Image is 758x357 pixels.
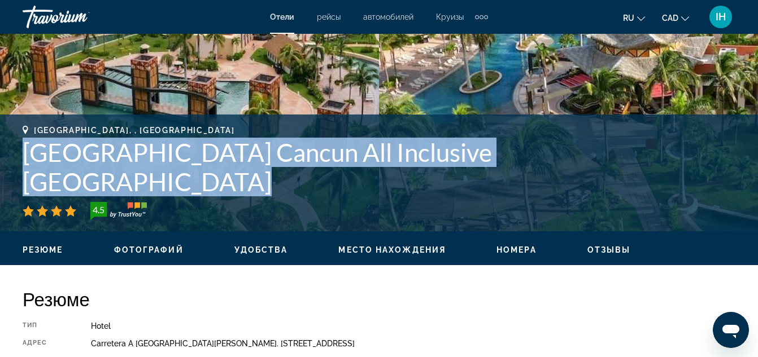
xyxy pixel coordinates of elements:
[114,245,184,254] span: Фотографий
[338,245,446,255] button: Место нахождения
[716,11,726,23] span: IH
[436,12,464,21] a: Круизы
[363,12,413,21] a: автомобилей
[713,312,749,348] iframe: Кнопка для запуску вікна повідомлень
[234,245,288,254] span: Удобства
[623,14,634,23] span: ru
[475,8,488,26] button: Extra navigation items
[114,245,184,255] button: Фотографий
[34,126,235,135] span: [GEOGRAPHIC_DATA], , [GEOGRAPHIC_DATA]
[23,339,63,348] div: адрес
[587,245,631,255] button: Отзывы
[23,288,735,310] h2: Резюме
[91,321,735,330] div: Hotel
[496,245,537,255] button: Номера
[87,203,110,217] div: 4.5
[662,14,678,23] span: CAD
[23,2,136,32] a: Travorium
[317,12,341,21] a: рейсы
[662,10,689,26] button: Change currency
[90,202,147,220] img: TrustYou guest rating badge
[23,245,63,255] button: Резюме
[496,245,537,254] span: Номера
[587,245,631,254] span: Отзывы
[23,138,735,196] h1: [GEOGRAPHIC_DATA] Cancun All Inclusive [GEOGRAPHIC_DATA]
[234,245,288,255] button: Удобства
[270,12,294,21] a: Отели
[91,339,735,348] div: Carretera A [GEOGRAPHIC_DATA][PERSON_NAME]. [STREET_ADDRESS]
[23,321,63,330] div: Тип
[623,10,645,26] button: Change language
[23,245,63,254] span: Резюме
[706,5,735,29] button: User Menu
[338,245,446,254] span: Место нахождения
